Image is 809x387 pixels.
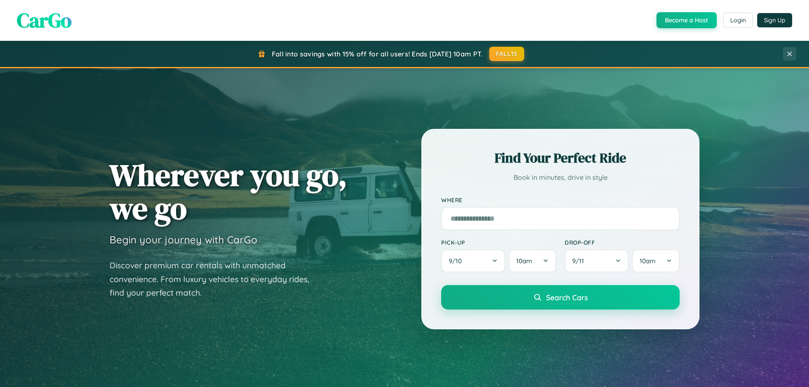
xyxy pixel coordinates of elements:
[723,13,753,28] button: Login
[489,47,525,61] button: FALL15
[449,257,466,265] span: 9 / 10
[441,285,680,310] button: Search Cars
[572,257,588,265] span: 9 / 11
[565,239,680,246] label: Drop-off
[441,239,556,246] label: Pick-up
[546,293,588,302] span: Search Cars
[110,233,257,246] h3: Begin your journey with CarGo
[272,50,483,58] span: Fall into savings with 15% off for all users! Ends [DATE] 10am PT.
[757,13,792,27] button: Sign Up
[110,259,320,300] p: Discover premium car rentals with unmatched convenience. From luxury vehicles to everyday rides, ...
[656,12,717,28] button: Become a Host
[441,149,680,167] h2: Find Your Perfect Ride
[110,158,347,225] h1: Wherever you go, we go
[441,171,680,184] p: Book in minutes, drive in style
[441,249,505,272] button: 9/10
[441,196,680,203] label: Where
[565,249,629,272] button: 9/11
[17,6,72,34] span: CarGo
[509,249,556,272] button: 10am
[632,249,680,272] button: 10am
[640,257,656,265] span: 10am
[516,257,532,265] span: 10am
